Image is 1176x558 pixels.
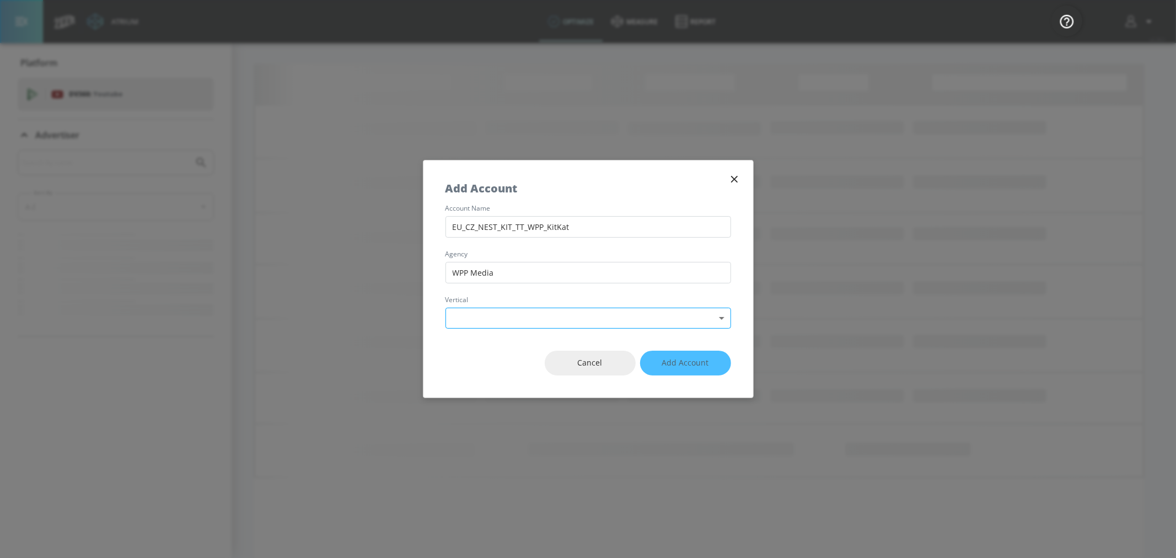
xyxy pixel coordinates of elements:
[1051,6,1082,36] button: Open Resource Center
[445,308,731,329] div: ​
[445,297,731,303] label: vertical
[445,251,731,257] label: agency
[445,216,731,238] input: Enter account name
[445,205,731,212] label: account name
[445,183,518,194] h5: Add Account
[545,351,636,375] button: Cancel
[567,356,614,370] span: Cancel
[445,262,731,283] input: Enter agency name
